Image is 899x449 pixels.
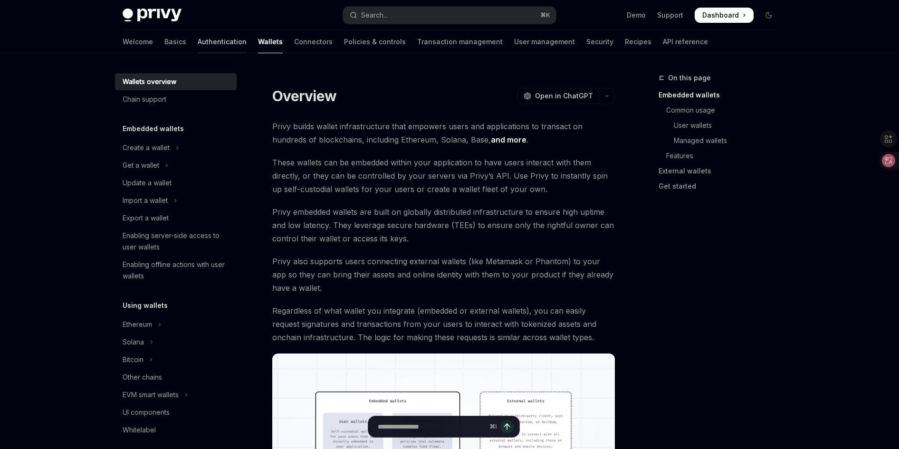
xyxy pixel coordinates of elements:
[123,212,169,224] div: Export a wallet
[586,30,613,53] a: Security
[344,30,406,53] a: Policies & controls
[115,192,237,209] button: Toggle Import a wallet section
[663,30,708,53] a: API reference
[115,210,237,227] a: Export a wallet
[343,7,556,24] button: Open search
[625,30,651,53] a: Recipes
[659,148,784,163] a: Features
[115,256,237,285] a: Enabling offline actions with user wallets
[123,76,176,87] div: Wallets overview
[702,10,739,20] span: Dashboard
[272,304,615,344] span: Regardless of what wallet you integrate (embedded or external wallets), you can easily request si...
[514,30,575,53] a: User management
[115,421,237,439] a: Whitelabel
[695,8,754,23] a: Dashboard
[115,157,237,174] button: Toggle Get a wallet section
[659,179,784,194] a: Get started
[123,354,143,365] div: Bitcoin
[115,386,237,403] button: Toggle EVM smart wallets section
[272,255,615,295] span: Privy also supports users connecting external wallets (like Metamask or Phantom) to your app so t...
[659,118,784,133] a: User wallets
[115,369,237,386] a: Other chains
[272,87,336,105] h1: Overview
[517,88,599,104] button: Open in ChatGPT
[115,404,237,421] a: UI components
[417,30,503,53] a: Transaction management
[491,135,526,145] a: and more
[123,259,231,282] div: Enabling offline actions with user wallets
[115,334,237,351] button: Toggle Solana section
[123,230,231,253] div: Enabling server-side access to user wallets
[115,139,237,156] button: Toggle Create a wallet section
[659,103,784,118] a: Common usage
[272,120,615,146] span: Privy builds wallet infrastructure that empowers users and applications to transact on hundreds o...
[659,87,784,103] a: Embedded wallets
[761,8,776,23] button: Toggle dark mode
[123,336,144,348] div: Solana
[123,300,168,311] h5: Using wallets
[115,174,237,191] a: Update a wallet
[294,30,333,53] a: Connectors
[123,9,182,22] img: dark logo
[272,156,615,196] span: These wallets can be embedded within your application to have users interact with them directly, ...
[657,10,683,20] a: Support
[115,351,237,368] button: Toggle Bitcoin section
[164,30,186,53] a: Basics
[115,227,237,256] a: Enabling server-side access to user wallets
[198,30,247,53] a: Authentication
[123,160,159,171] div: Get a wallet
[535,91,593,101] span: Open in ChatGPT
[123,123,184,134] h5: Embedded wallets
[123,177,172,189] div: Update a wallet
[123,319,152,330] div: Ethereum
[627,10,646,20] a: Demo
[115,91,237,108] a: Chain support
[272,205,615,245] span: Privy embedded wallets are built on globally distributed infrastructure to ensure high uptime and...
[115,316,237,333] button: Toggle Ethereum section
[123,195,168,206] div: Import a wallet
[361,10,388,21] div: Search...
[123,407,170,418] div: UI components
[123,389,179,401] div: EVM smart wallets
[123,142,170,153] div: Create a wallet
[123,94,166,105] div: Chain support
[123,424,156,436] div: Whitelabel
[500,420,514,433] button: Send message
[258,30,283,53] a: Wallets
[540,11,550,19] span: ⌘ K
[123,30,153,53] a: Welcome
[378,416,486,437] input: Ask a question...
[123,372,162,383] div: Other chains
[668,72,711,84] span: On this page
[115,73,237,90] a: Wallets overview
[659,163,784,179] a: External wallets
[659,133,784,148] a: Managed wallets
